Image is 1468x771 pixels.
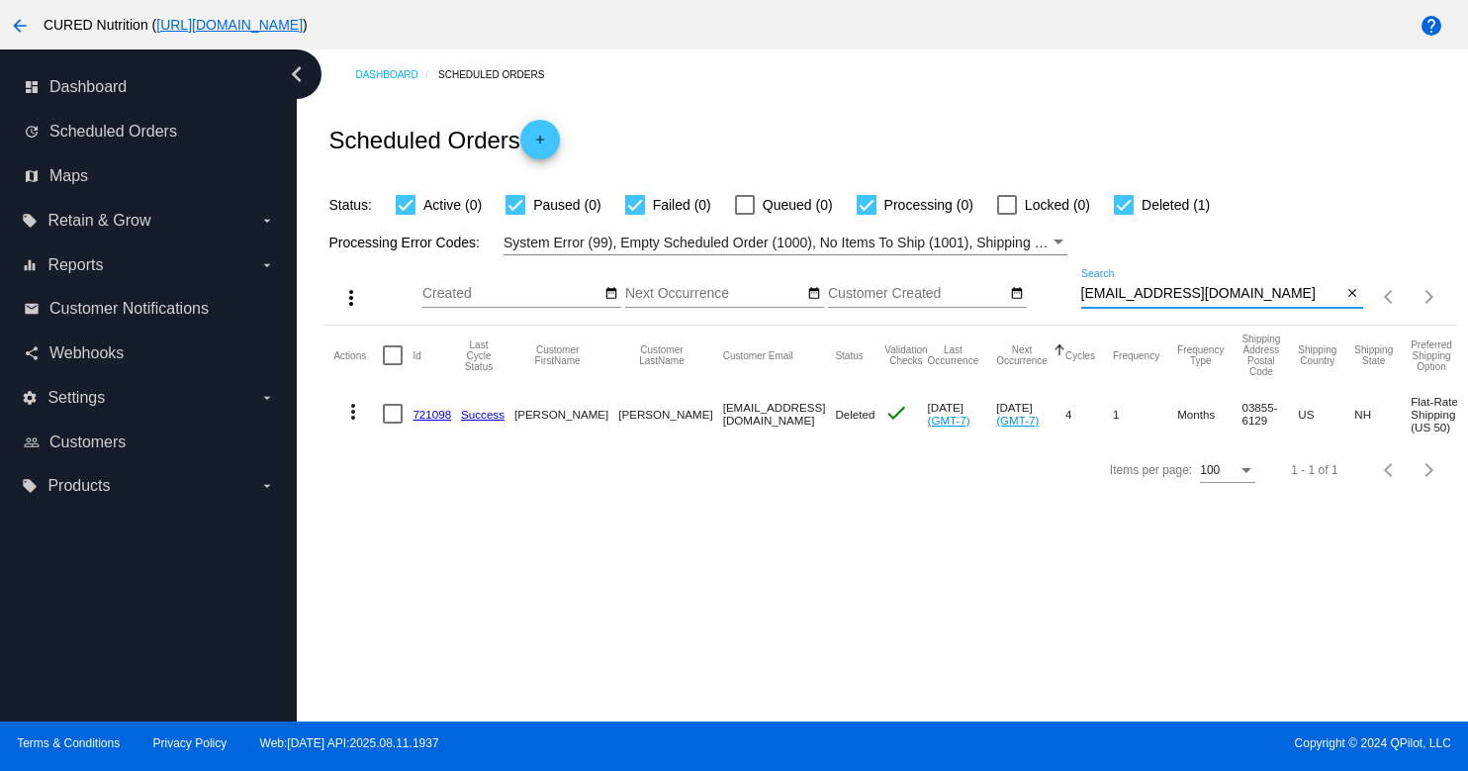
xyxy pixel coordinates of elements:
[8,14,32,38] mat-icon: arrow_back
[413,349,420,361] button: Change sorting for Id
[1200,464,1255,478] mat-select: Items per page:
[1354,385,1411,442] mat-cell: NH
[259,390,275,406] i: arrow_drop_down
[259,213,275,229] i: arrow_drop_down
[413,408,451,421] a: 721098
[328,235,480,250] span: Processing Error Codes:
[625,286,803,302] input: Next Occurrence
[1420,14,1443,38] mat-icon: help
[24,116,275,147] a: update Scheduled Orders
[341,400,365,424] mat-icon: more_vert
[328,120,559,159] h2: Scheduled Orders
[928,414,970,427] a: (GMT-7)
[49,344,124,362] span: Webhooks
[751,736,1451,750] span: Copyright © 2024 QPilot, LLC
[339,286,363,310] mat-icon: more_vert
[828,286,1006,302] input: Customer Created
[996,344,1048,366] button: Change sorting for NextOccurrenceUtc
[807,286,821,302] mat-icon: date_range
[24,434,40,450] i: people_outline
[528,133,552,156] mat-icon: add
[1345,286,1359,302] mat-icon: close
[422,286,600,302] input: Created
[1065,385,1113,442] mat-cell: 4
[355,59,438,90] a: Dashboard
[49,434,126,451] span: Customers
[1065,349,1095,361] button: Change sorting for Cycles
[835,349,863,361] button: Change sorting for Status
[1081,286,1342,302] input: Search
[24,79,40,95] i: dashboard
[996,414,1039,427] a: (GMT-7)
[1291,463,1337,477] div: 1 - 1 of 1
[259,478,275,494] i: arrow_drop_down
[281,58,313,90] i: chevron_left
[24,345,40,361] i: share
[17,736,120,750] a: Terms & Conditions
[1370,277,1410,317] button: Previous page
[884,193,973,217] span: Processing (0)
[49,300,209,318] span: Customer Notifications
[423,193,482,217] span: Active (0)
[1142,193,1210,217] span: Deleted (1)
[1110,463,1192,477] div: Items per page:
[504,231,1067,255] mat-select: Filter by Processing Error Codes
[928,344,979,366] button: Change sorting for LastOccurrenceUtc
[1113,385,1177,442] mat-cell: 1
[1241,385,1298,442] mat-cell: 03855-6129
[763,193,833,217] span: Queued (0)
[723,385,836,442] mat-cell: [EMAIL_ADDRESS][DOMAIN_NAME]
[24,293,275,325] a: email Customer Notifications
[533,193,600,217] span: Paused (0)
[1010,286,1024,302] mat-icon: date_range
[1298,344,1336,366] button: Change sorting for ShippingCountry
[47,256,103,274] span: Reports
[1342,284,1363,305] button: Clear
[884,326,927,385] mat-header-cell: Validation Checks
[461,408,505,421] a: Success
[333,326,383,385] mat-header-cell: Actions
[1410,277,1449,317] button: Next page
[996,385,1065,442] mat-cell: [DATE]
[928,385,997,442] mat-cell: [DATE]
[49,78,127,96] span: Dashboard
[1177,344,1224,366] button: Change sorting for FrequencyType
[1411,339,1452,372] button: Change sorting for PreferredShippingOption
[1370,450,1410,490] button: Previous page
[24,71,275,103] a: dashboard Dashboard
[156,17,303,33] a: [URL][DOMAIN_NAME]
[835,408,874,421] span: Deleted
[24,427,275,458] a: people_outline Customers
[653,193,711,217] span: Failed (0)
[44,17,308,33] span: CURED Nutrition ( )
[259,257,275,273] i: arrow_drop_down
[438,59,562,90] a: Scheduled Orders
[1241,334,1280,377] button: Change sorting for ShippingPostcode
[153,736,228,750] a: Privacy Policy
[22,390,38,406] i: settings
[618,385,722,442] mat-cell: [PERSON_NAME]
[22,213,38,229] i: local_offer
[1410,450,1449,490] button: Next page
[884,401,908,425] mat-icon: check
[514,385,618,442] mat-cell: [PERSON_NAME]
[618,344,704,366] button: Change sorting for CustomerLastName
[24,337,275,369] a: share Webhooks
[1025,193,1090,217] span: Locked (0)
[47,389,105,407] span: Settings
[604,286,618,302] mat-icon: date_range
[1298,385,1354,442] mat-cell: US
[514,344,600,366] button: Change sorting for CustomerFirstName
[723,349,793,361] button: Change sorting for CustomerEmail
[47,212,150,230] span: Retain & Grow
[1113,349,1159,361] button: Change sorting for Frequency
[22,257,38,273] i: equalizer
[1354,344,1393,366] button: Change sorting for ShippingState
[1200,463,1220,477] span: 100
[24,160,275,192] a: map Maps
[328,197,372,213] span: Status:
[24,124,40,140] i: update
[461,339,497,372] button: Change sorting for LastProcessingCycleId
[49,123,177,141] span: Scheduled Orders
[24,168,40,184] i: map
